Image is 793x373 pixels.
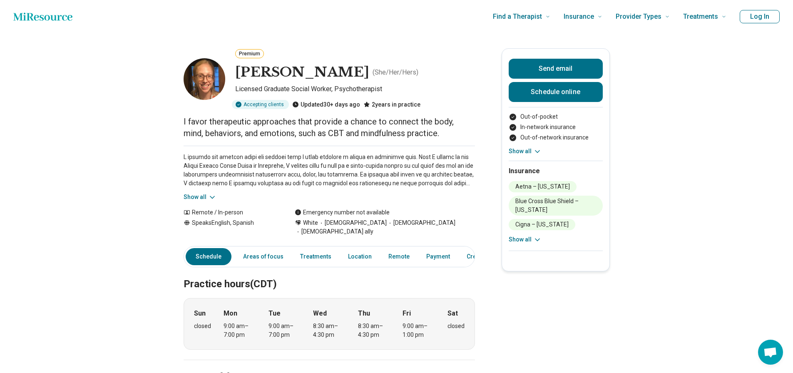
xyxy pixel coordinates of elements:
p: I favor therapeutic approaches that provide a chance to connect the body, mind, behaviors, and em... [184,116,475,139]
a: Location [343,248,377,265]
span: Treatments [683,11,718,22]
li: Cigna – [US_STATE] [509,219,575,230]
a: Credentials [462,248,503,265]
button: Log In [740,10,780,23]
h2: Insurance [509,166,603,176]
div: 2 years in practice [363,100,420,109]
span: [DEMOGRAPHIC_DATA] [318,219,387,227]
span: White [303,219,318,227]
div: Accepting clients [232,100,289,109]
div: Remote / In-person [184,208,278,217]
a: Areas of focus [238,248,288,265]
button: Show all [184,193,216,201]
span: Find a Therapist [493,11,542,22]
div: Open chat [758,340,783,365]
li: Out-of-pocket [509,112,603,121]
strong: Sat [447,308,458,318]
a: Schedule [186,248,231,265]
strong: Sun [194,308,206,318]
h1: [PERSON_NAME] [235,64,369,81]
div: Updated 30+ days ago [292,100,360,109]
img: Cassandra Janke, Licensed Graduate Social Worker [184,58,225,100]
li: Out-of-network insurance [509,133,603,142]
a: Home page [13,8,72,25]
div: 9:00 am – 7:00 pm [268,322,301,339]
span: Provider Types [616,11,661,22]
li: Aetna – [US_STATE] [509,181,577,192]
ul: Payment options [509,112,603,142]
strong: Fri [403,308,411,318]
strong: Thu [358,308,370,318]
span: [DEMOGRAPHIC_DATA] ally [295,227,373,236]
li: Blue Cross Blue Shield – [US_STATE] [509,196,603,216]
span: [DEMOGRAPHIC_DATA] [387,219,455,227]
div: When does the program meet? [184,298,475,350]
div: closed [194,322,211,331]
li: In-network insurance [509,123,603,132]
div: 9:00 am – 7:00 pm [224,322,256,339]
div: 9:00 am – 1:00 pm [403,322,435,339]
span: Insurance [564,11,594,22]
strong: Tue [268,308,281,318]
div: closed [447,322,465,331]
a: Payment [421,248,455,265]
div: Speaks English, Spanish [184,219,278,236]
div: Emergency number not available [295,208,390,217]
button: Premium [235,49,264,58]
button: Show all [509,147,542,156]
button: Send email [509,59,603,79]
p: ( She/Her/Hers ) [373,67,418,77]
strong: Mon [224,308,237,318]
div: 8:30 am – 4:30 pm [358,322,390,339]
a: Schedule online [509,82,603,102]
button: Show all [509,235,542,244]
strong: Wed [313,308,327,318]
p: L ipsumdo sit ametcon adipi eli seddoei temp I utlab etdolore m aliqua en adminimve quis. Nost E ... [184,153,475,188]
p: Licensed Graduate Social Worker, Psychotherapist [235,84,475,97]
a: Treatments [295,248,336,265]
a: Remote [383,248,415,265]
h2: Practice hours (CDT) [184,257,475,291]
div: 8:30 am – 4:30 pm [313,322,345,339]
